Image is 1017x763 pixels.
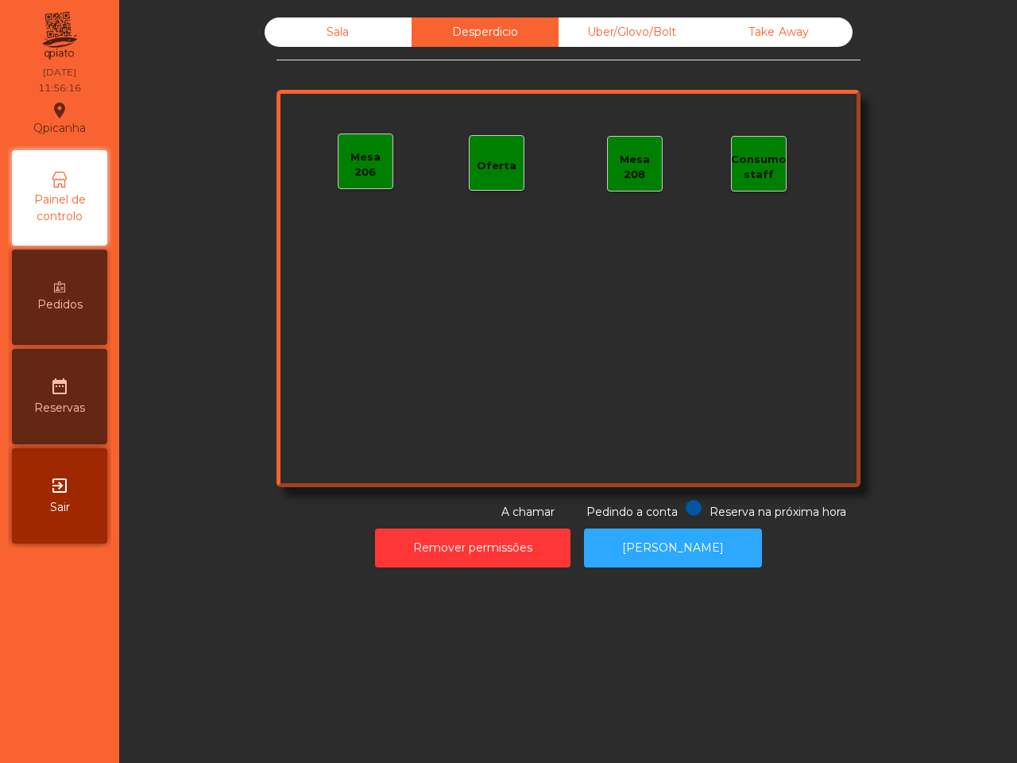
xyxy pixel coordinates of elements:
div: [DATE] [43,65,76,79]
i: date_range [50,377,69,396]
i: exit_to_app [50,476,69,495]
span: Painel de controlo [16,192,103,225]
div: Desperdicio [412,17,559,47]
div: Oferta [477,158,516,174]
span: Pedidos [37,296,83,313]
div: Uber/Glovo/Bolt [559,17,706,47]
img: qpiato [40,8,79,64]
span: Pedindo a conta [586,505,678,519]
button: Remover permissões [375,529,570,567]
div: Mesa 208 [608,152,662,183]
div: 11:56:16 [38,81,81,95]
div: Consumo staff [731,152,787,183]
span: Reserva na próxima hora [710,505,846,519]
i: location_on [50,101,69,120]
div: Mesa 206 [338,149,392,180]
span: Sair [50,499,70,516]
span: Reservas [34,400,85,416]
span: A chamar [501,505,555,519]
button: [PERSON_NAME] [584,529,762,567]
div: Take Away [706,17,853,47]
div: Qpicanha [33,99,86,138]
div: Sala [265,17,412,47]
